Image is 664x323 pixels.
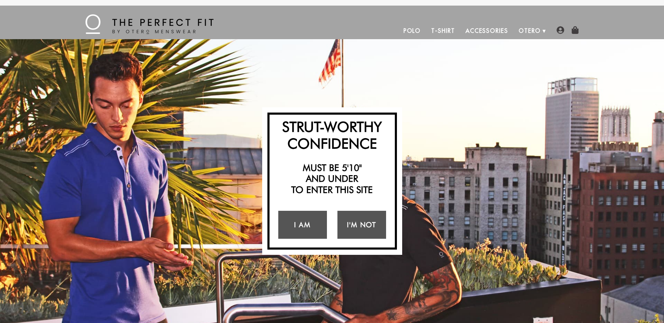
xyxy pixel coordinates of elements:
a: Accessories [460,22,513,39]
img: user-account-icon.png [557,26,564,34]
a: T-Shirt [426,22,460,39]
a: Polo [398,22,426,39]
img: shopping-bag-icon.png [571,26,579,34]
img: The Perfect Fit - by Otero Menswear - Logo [85,14,214,34]
a: Otero [513,22,546,39]
a: I'm Not [337,211,386,239]
a: I Am [278,211,327,239]
h2: Must be 5'10" and under to enter this site [273,162,391,195]
h2: Strut-Worthy Confidence [273,118,391,152]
